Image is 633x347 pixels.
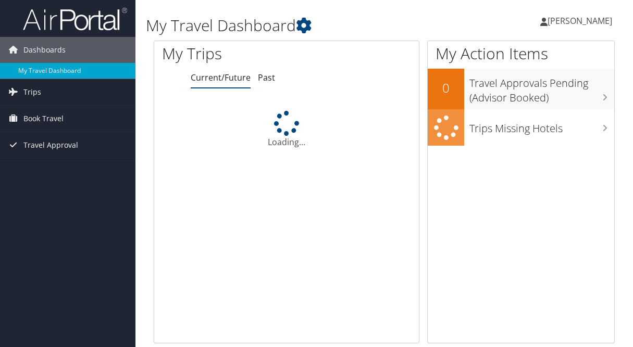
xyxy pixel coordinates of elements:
[154,111,419,148] div: Loading...
[428,43,614,65] h1: My Action Items
[23,132,78,158] span: Travel Approval
[191,72,251,83] a: Current/Future
[469,71,614,105] h3: Travel Approvals Pending (Advisor Booked)
[469,116,614,136] h3: Trips Missing Hotels
[428,109,614,146] a: Trips Missing Hotels
[146,15,464,36] h1: My Travel Dashboard
[540,5,623,36] a: [PERSON_NAME]
[23,106,64,132] span: Book Travel
[162,43,301,65] h1: My Trips
[23,79,41,105] span: Trips
[428,79,464,97] h2: 0
[23,7,127,31] img: airportal-logo.png
[258,72,275,83] a: Past
[23,37,66,63] span: Dashboards
[428,69,614,109] a: 0Travel Approvals Pending (Advisor Booked)
[548,15,612,27] span: [PERSON_NAME]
